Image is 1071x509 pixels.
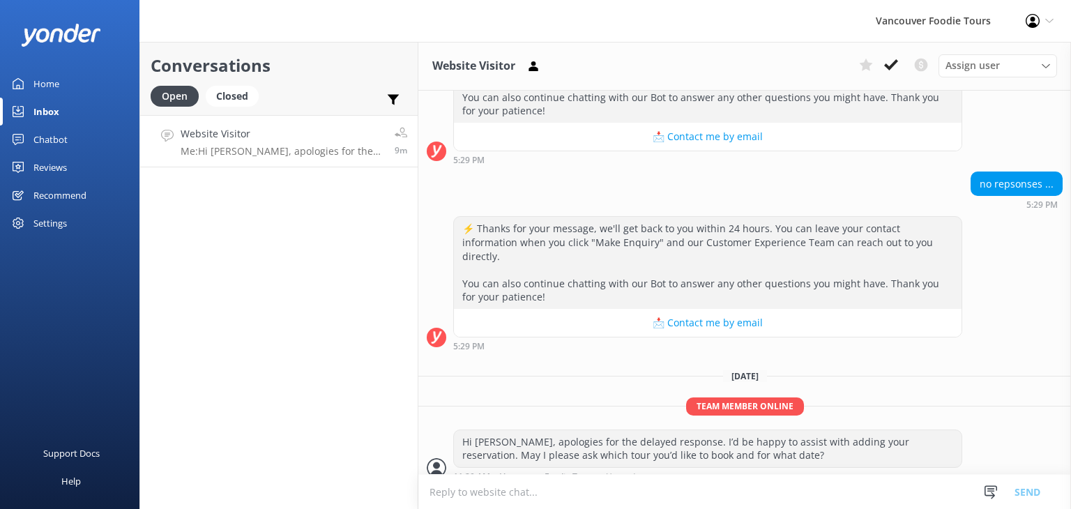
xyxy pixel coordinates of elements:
button: 📩 Contact me by email [454,123,962,151]
div: ⚡ Thanks for your message, we'll get back to you within 24 hours. You can leave your contact info... [454,217,962,309]
h4: Website Visitor [181,126,384,142]
a: Website VisitorMe:Hi [PERSON_NAME], apologies for the delayed response. I’d be happy to assist wi... [140,115,418,167]
button: 📩 Contact me by email [454,309,962,337]
img: yonder-white-logo.png [21,24,101,47]
span: Assign user [945,58,1000,73]
span: Team member online [686,397,804,415]
h3: Website Visitor [432,57,515,75]
strong: 5:29 PM [453,342,485,351]
span: [DATE] [723,370,767,382]
div: no repsonses ... [971,172,1062,196]
span: Oct 08 2025 11:29am (UTC -07:00) America/Tijuana [395,144,407,156]
div: Inbox [33,98,59,126]
div: Closed [206,86,259,107]
strong: 5:29 PM [1026,201,1058,209]
a: Closed [206,88,266,103]
div: Open [151,86,199,107]
div: Oct 08 2025 11:29am (UTC -07:00) America/Tijuana [453,471,962,481]
div: Oct 04 2025 05:29pm (UTC -07:00) America/Tijuana [971,199,1063,209]
div: Support Docs [43,439,100,467]
div: Hi [PERSON_NAME], apologies for the delayed response. I’d be happy to assist with adding your res... [454,430,962,467]
h2: Conversations [151,52,407,79]
div: Reviews [33,153,67,181]
p: Me: Hi [PERSON_NAME], apologies for the delayed response. I’d be happy to assist with adding your... [181,145,384,158]
div: Recommend [33,181,86,209]
div: Assign User [939,54,1057,77]
div: Settings [33,209,67,237]
strong: 5:29 PM [453,156,485,165]
a: Open [151,88,206,103]
span: • Unread [600,473,635,481]
strong: 11:29 AM [453,473,490,481]
div: Home [33,70,59,98]
div: Oct 04 2025 05:29pm (UTC -07:00) America/Tijuana [453,341,962,351]
div: Help [61,467,81,495]
div: Chatbot [33,126,68,153]
span: Vancouver Foodie Tours [500,473,595,481]
div: Oct 04 2025 05:29pm (UTC -07:00) America/Tijuana [453,155,962,165]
